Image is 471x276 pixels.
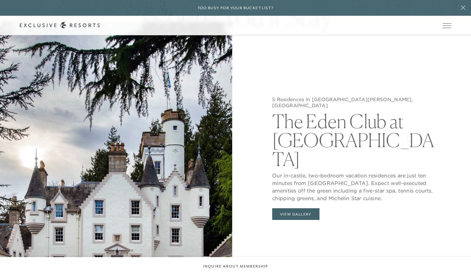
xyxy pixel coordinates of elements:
h5: 5 Residences In [GEOGRAPHIC_DATA][PERSON_NAME], [GEOGRAPHIC_DATA] [272,96,438,109]
button: View Gallery [272,208,319,220]
iframe: Qualified Messenger [442,247,471,276]
p: Our in-castle, two-bedroom vacation residences are just ten minutes from [GEOGRAPHIC_DATA]. Expec... [272,169,438,202]
button: Open navigation [443,23,451,28]
h6: Too busy for your bucket list? [198,5,274,11]
h2: The Eden Club at [GEOGRAPHIC_DATA] [272,109,438,169]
